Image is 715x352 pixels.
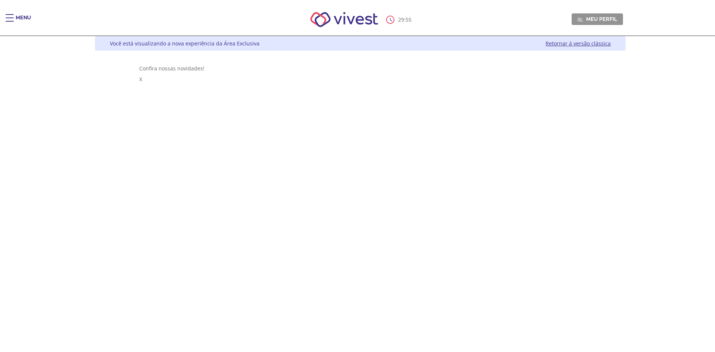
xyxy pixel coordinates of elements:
a: Meu perfil [572,13,623,25]
img: Meu perfil [577,17,583,22]
span: X [139,76,142,83]
div: : [386,16,413,24]
span: 29 [398,16,404,23]
div: Menu [16,14,31,29]
span: 55 [406,16,411,23]
a: Retornar à versão clássica [546,40,611,47]
img: Vivest [302,4,387,35]
div: Vivest [89,36,626,352]
div: Confira nossas novidades! [139,65,582,72]
span: Meu perfil [586,16,617,22]
div: Você está visualizando a nova experiência da Área Exclusiva [110,40,260,47]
